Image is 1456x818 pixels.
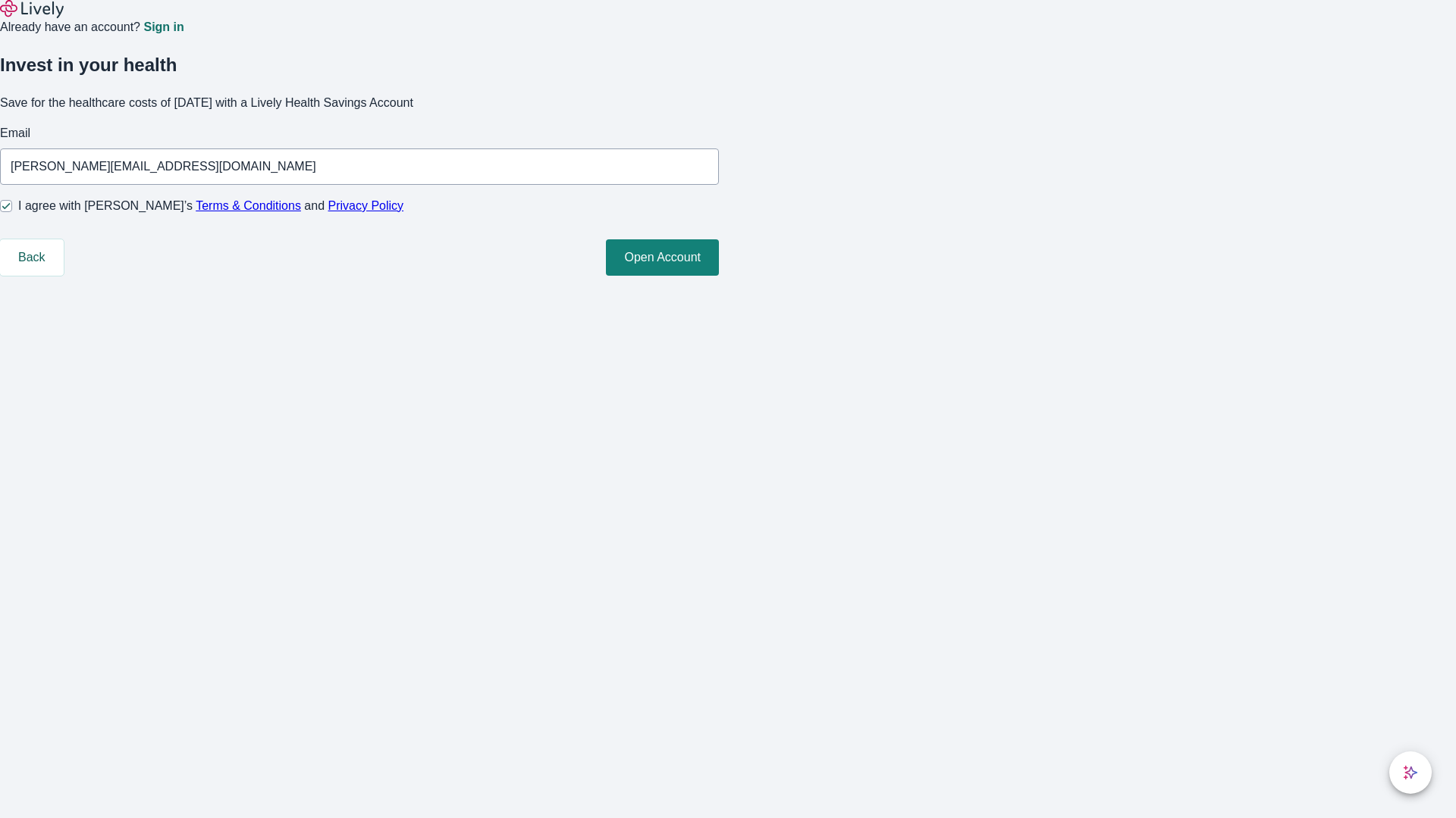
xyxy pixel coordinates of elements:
a: Terms & Conditions [196,199,301,212]
span: I agree with [PERSON_NAME]’s and [18,197,403,215]
svg: Lively AI Assistant [1403,765,1418,780]
a: Privacy Policy [328,199,404,212]
button: Open Account [606,239,719,276]
button: chat [1389,751,1432,794]
a: Sign in [143,21,184,33]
